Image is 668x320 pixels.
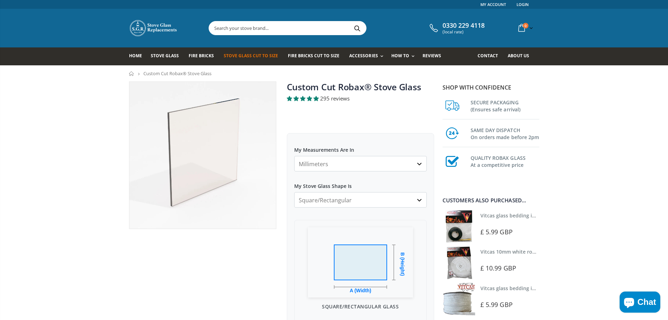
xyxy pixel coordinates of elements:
button: Search [350,21,365,35]
a: Stove Glass [151,47,184,65]
div: Customers also purchased... [443,198,539,203]
a: Vitcas glass bedding in tape - 2mm x 10mm x 2 meters [480,212,611,219]
p: Square/Rectangular Glass [302,303,419,310]
span: Contact [478,53,498,59]
img: Glass Shape Preview [308,227,413,298]
span: 4.94 stars [287,95,320,102]
p: Shop with confidence [443,83,539,92]
span: Reviews [423,53,441,59]
span: How To [391,53,409,59]
input: Search your stove brand... [209,21,445,35]
inbox-online-store-chat: Shopify online store chat [618,292,662,314]
a: Stove Glass Cut To Size [224,47,283,65]
a: Home [129,71,134,76]
span: Home [129,53,142,59]
a: Accessories [349,47,386,65]
span: 0330 229 4118 [443,22,485,30]
a: Custom Cut Robax® Stove Glass [287,81,421,93]
label: My Measurements Are In [294,141,427,153]
a: 0330 229 4118 (local rate) [428,22,485,34]
a: How To [391,47,418,65]
label: My Stove Glass Shape Is [294,177,427,189]
span: Accessories [349,53,378,59]
span: (local rate) [443,30,485,34]
a: Fire Bricks Cut To Size [288,47,345,65]
a: Vitcas glass bedding in tape - 2mm x 15mm x 2 meters (White) [480,285,629,292]
span: Stove Glass Cut To Size [224,53,278,59]
h3: SECURE PACKAGING (Ensures safe arrival) [471,98,539,113]
a: Fire Bricks [189,47,219,65]
a: About us [508,47,534,65]
img: Vitcas white rope, glue and gloves kit 10mm [443,246,475,279]
a: Contact [478,47,503,65]
span: 295 reviews [320,95,350,102]
span: £ 5.99 GBP [480,300,513,309]
span: £ 10.99 GBP [480,264,516,272]
span: Fire Bricks Cut To Size [288,53,339,59]
h3: SAME DAY DISPATCH On orders made before 2pm [471,125,539,141]
span: About us [508,53,529,59]
span: Custom Cut Robax® Stove Glass [143,70,211,77]
img: stove_glass_made_to_measure_800x_crop_center.webp [129,82,276,229]
img: Vitcas stove glass bedding in tape [443,283,475,315]
a: Vitcas 10mm white rope kit - includes rope seal and glue! [480,248,618,255]
img: Stove Glass Replacement [129,19,178,37]
img: Vitcas stove glass bedding in tape [443,210,475,243]
a: Reviews [423,47,446,65]
h3: QUALITY ROBAX GLASS At a competitive price [471,153,539,169]
span: £ 5.99 GBP [480,228,513,236]
span: Fire Bricks [189,53,214,59]
span: Stove Glass [151,53,179,59]
a: Home [129,47,147,65]
span: 0 [523,23,528,28]
a: 0 [515,21,534,35]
